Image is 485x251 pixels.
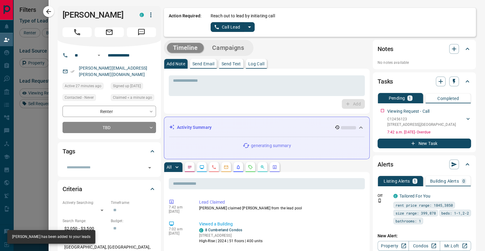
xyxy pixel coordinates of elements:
[378,44,393,54] h2: Notes
[387,129,471,135] p: 7:42 a.m. [DATE] - Overdue
[430,179,459,183] p: Building Alerts
[248,165,253,170] svg: Requests
[378,241,409,251] a: Property
[111,218,156,224] p: Budget:
[440,241,471,251] a: Mr.Loft
[113,95,152,101] span: Claimed < a minute ago
[387,116,456,122] p: C12456123
[378,198,382,203] svg: Push Notification Only
[167,165,171,169] p: All
[272,165,277,170] svg: Agent Actions
[378,77,393,86] h2: Tasks
[113,83,141,89] span: Signed up [DATE]
[199,199,362,205] p: Lead Claimed
[127,27,156,37] span: Message
[199,228,203,232] div: condos.ca
[378,157,471,172] div: Alerts
[211,22,255,32] div: split button
[70,69,75,74] svg: Email Verified
[212,165,216,170] svg: Calls
[463,179,465,183] p: 0
[192,62,214,66] p: Send Email
[95,52,103,59] button: Open
[437,96,459,101] p: Completed
[378,74,471,89] div: Tasks
[63,146,75,156] h2: Tags
[199,238,263,244] p: High-Rise | 2024 | 51 floors | 400 units
[111,83,156,91] div: Sun Dec 24 2023
[260,165,265,170] svg: Opportunities
[169,122,365,133] div: Activity Summary
[167,43,204,53] button: Timeline
[378,233,471,239] p: New Alert:
[387,122,456,127] p: [STREET_ADDRESS] , [GEOGRAPHIC_DATA]
[63,237,156,242] p: Areas Searched:
[95,27,124,37] span: Email
[395,218,421,224] span: bathrooms: 1
[251,143,291,149] p: generating summary
[211,22,244,32] button: Call Lead
[388,96,405,100] p: Pending
[63,182,156,196] div: Criteria
[63,122,156,133] div: TBD
[199,205,362,211] p: [PERSON_NAME] claimed [PERSON_NAME] from the lead pool
[378,160,393,169] h2: Alerts
[399,194,430,198] a: Tailored For You
[140,13,144,17] div: condos.ca
[63,27,92,37] span: Call
[409,96,411,100] p: 1
[187,165,192,170] svg: Notes
[63,224,108,234] p: $2,050 - $3,500
[441,210,469,216] span: beds: 1-1,2-2
[65,83,101,89] span: Active 27 minutes ago
[169,227,190,231] p: 7:02 am
[211,13,275,19] p: Reach out to lead by initiating call
[12,232,90,242] div: [PERSON_NAME] has been added to your leads
[63,218,108,224] p: Search Range:
[63,144,156,159] div: Tags
[248,62,264,66] p: Log Call
[393,194,398,198] div: condos.ca
[199,233,263,238] p: [STREET_ADDRESS]
[63,184,82,194] h2: Criteria
[199,165,204,170] svg: Lead Browsing Activity
[409,241,440,251] a: Condos
[395,202,453,208] span: rent price range: 1845,3850
[111,94,156,103] div: Mon Oct 13 2025
[206,43,250,53] button: Campaigns
[169,13,202,32] p: Action Required:
[63,200,108,205] p: Actively Searching:
[111,200,156,205] p: Timeframe:
[169,205,190,209] p: 7:42 am
[387,115,471,129] div: C12456123[STREET_ADDRESS],[GEOGRAPHIC_DATA]
[65,95,94,101] span: Contacted - Never
[79,66,148,77] a: [PERSON_NAME][EMAIL_ADDRESS][PERSON_NAME][DOMAIN_NAME]
[384,179,410,183] p: Listing Alerts
[378,60,471,65] p: No notes available
[169,209,190,214] p: [DATE]
[236,165,241,170] svg: Listing Alerts
[224,165,229,170] svg: Emails
[378,139,471,148] button: New Task
[145,163,154,172] button: Open
[199,221,362,227] p: Viewed a Building
[378,42,471,56] div: Notes
[205,228,242,232] a: 8 Cumberland Condos
[387,108,429,115] p: Viewing Request - Call
[378,193,390,198] p: Off
[414,179,416,183] p: 1
[177,124,212,131] p: Activity Summary
[395,210,436,216] span: size range: 399,878
[63,83,108,91] div: Mon Oct 13 2025
[222,62,241,66] p: Send Text
[169,231,190,236] p: [DATE]
[63,106,156,117] div: Renter
[63,10,131,20] h1: [PERSON_NAME]
[167,62,185,66] p: Add Note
